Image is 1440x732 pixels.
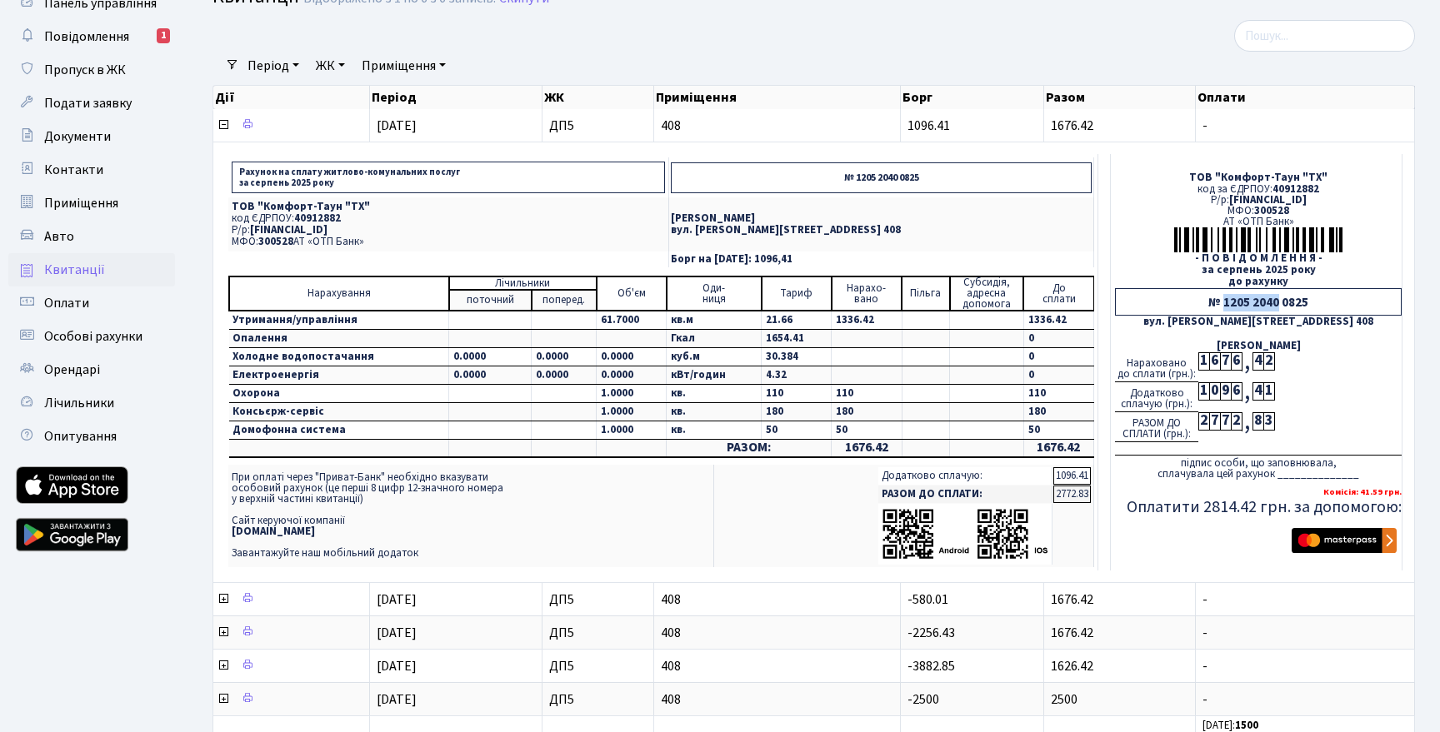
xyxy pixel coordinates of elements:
td: кв.м [667,311,762,330]
a: Опитування [8,420,175,453]
a: Особові рахунки [8,320,175,353]
td: 1.0000 [597,421,667,440]
a: Приміщення [355,52,452,80]
div: 8 [1252,412,1263,431]
span: 2500 [1051,690,1077,709]
b: [DOMAIN_NAME] [232,524,315,539]
p: код ЄДРПОУ: [232,213,665,224]
td: 1676.42 [832,440,902,457]
th: Разом [1044,86,1196,109]
td: Холодне водопостачання [229,348,449,366]
th: Дії [213,86,370,109]
td: Пільга [902,276,950,311]
span: Контакти [44,161,103,179]
span: [DATE] [377,657,417,675]
div: 7 [1209,412,1220,431]
span: 1676.42 [1051,590,1093,609]
span: 1676.42 [1051,624,1093,642]
div: № 1205 2040 0825 [1115,288,1402,316]
div: 9 [1220,382,1231,401]
span: Подати заявку [44,94,132,112]
span: ДП5 [549,693,646,706]
td: 0.0000 [532,348,597,366]
td: 30.384 [762,348,832,366]
div: 2 [1231,412,1242,431]
td: Додатково сплачую: [878,467,1052,485]
td: Тариф [762,276,832,311]
span: Повідомлення [44,27,129,46]
span: 408 [661,660,893,673]
div: , [1242,382,1252,401]
div: , [1242,352,1252,371]
div: ТОВ "Комфорт-Таун "ТХ" [1115,172,1402,183]
span: Орендарі [44,361,100,379]
td: 0.0000 [597,348,667,366]
a: Авто [8,220,175,253]
span: Авто [44,227,74,246]
div: Додатково сплачую (грн.): [1115,382,1198,412]
span: 300528 [258,234,293,249]
span: - [1202,660,1407,673]
div: [PERSON_NAME] [1115,341,1402,351]
td: 0.0000 [449,366,532,385]
b: Комісія: 41.59 грн. [1323,486,1402,498]
a: Період [241,52,306,80]
td: 0.0000 [532,366,597,385]
td: 180 [832,403,902,421]
span: ДП5 [549,593,646,606]
div: 6 [1231,382,1242,401]
div: 1 [1198,352,1209,371]
th: ЖК [542,86,653,109]
td: кв. [667,385,762,403]
td: кВт/годин [667,366,762,385]
img: Masterpass [1292,528,1397,553]
div: 7 [1220,352,1231,371]
td: 180 [762,403,832,421]
span: [DATE] [377,624,417,642]
td: 1.0000 [597,403,667,421]
span: [DATE] [377,117,417,135]
div: 7 [1220,412,1231,431]
div: Нараховано до сплати (грн.): [1115,352,1198,382]
td: РАЗОМ: [667,440,832,457]
td: куб.м [667,348,762,366]
div: за серпень 2025 року [1115,265,1402,276]
span: ДП5 [549,626,646,640]
td: 1.0000 [597,385,667,403]
span: 40912882 [1272,182,1319,197]
p: МФО: АТ «ОТП Банк» [232,237,665,247]
td: Утримання/управління [229,311,449,330]
span: [FINANCIAL_ID] [250,222,327,237]
img: apps-qrcodes.png [882,507,1048,561]
td: 50 [762,421,832,440]
span: Оплати [44,294,89,312]
td: 1336.42 [832,311,902,330]
div: 1 [1263,382,1274,401]
span: Квитанції [44,261,105,279]
span: Особові рахунки [44,327,142,346]
th: Приміщення [654,86,901,109]
div: МФО: [1115,206,1402,217]
td: 21.66 [762,311,832,330]
span: Документи [44,127,111,146]
td: До cплати [1023,276,1093,311]
td: 0.0000 [597,366,667,385]
h5: Оплатити 2814.42 грн. за допомогою: [1115,497,1402,517]
td: Оди- ниця [667,276,762,311]
a: Приміщення [8,187,175,220]
td: Нарахування [229,276,449,311]
span: -2256.43 [907,624,955,642]
span: - [1202,593,1407,606]
p: [PERSON_NAME] [671,213,1092,224]
td: 0.0000 [449,348,532,366]
p: Рахунок на сплату житлово-комунальних послуг за серпень 2025 року [232,162,665,193]
div: - П О В І Д О М Л Е Н Н Я - [1115,253,1402,264]
div: 4 [1252,352,1263,371]
span: -580.01 [907,590,948,609]
a: Документи [8,120,175,153]
td: 0 [1023,348,1093,366]
span: 40912882 [294,211,341,226]
span: 1096.41 [907,117,950,135]
td: 50 [1023,421,1093,440]
td: кв. [667,403,762,421]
